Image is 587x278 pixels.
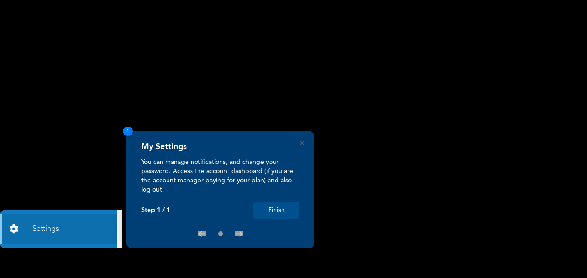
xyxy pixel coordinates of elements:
p: Step 1 / 1 [141,206,170,214]
button: Finish [253,202,299,219]
span: 1 [123,127,133,136]
h4: My Settings [141,142,187,152]
p: You can manage notifications, and change your password. Access the account dashboard (if you are ... [141,157,299,194]
button: Close [300,141,304,145]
